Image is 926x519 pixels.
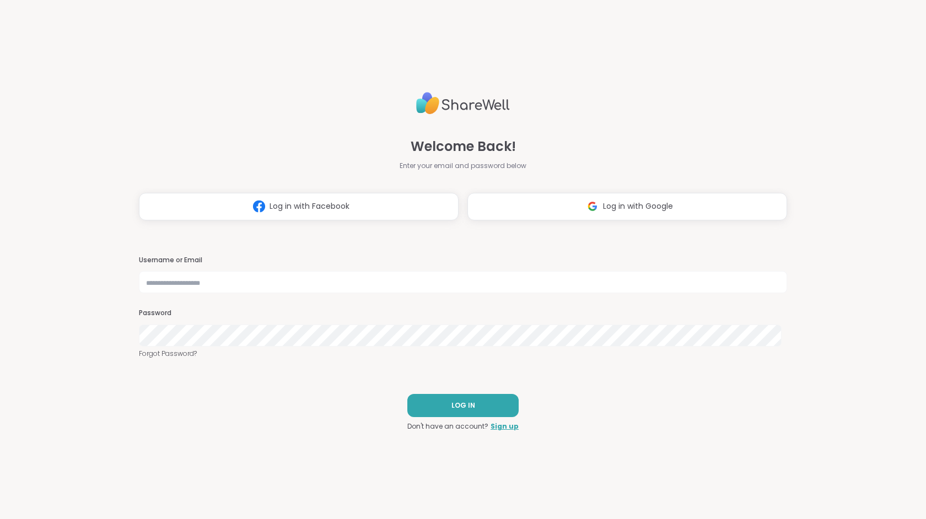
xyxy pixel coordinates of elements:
span: Enter your email and password below [400,161,526,171]
button: LOG IN [407,394,519,417]
span: LOG IN [451,401,475,410]
span: Don't have an account? [407,421,488,431]
img: ShareWell Logomark [582,196,603,217]
a: Forgot Password? [139,349,787,359]
button: Log in with Google [467,193,787,220]
span: Log in with Google [603,201,673,212]
span: Log in with Facebook [270,201,349,212]
a: Sign up [491,421,519,431]
span: Welcome Back! [411,137,516,156]
img: ShareWell Logo [416,88,510,119]
img: ShareWell Logomark [249,196,270,217]
h3: Password [139,309,787,318]
h3: Username or Email [139,256,787,265]
button: Log in with Facebook [139,193,459,220]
